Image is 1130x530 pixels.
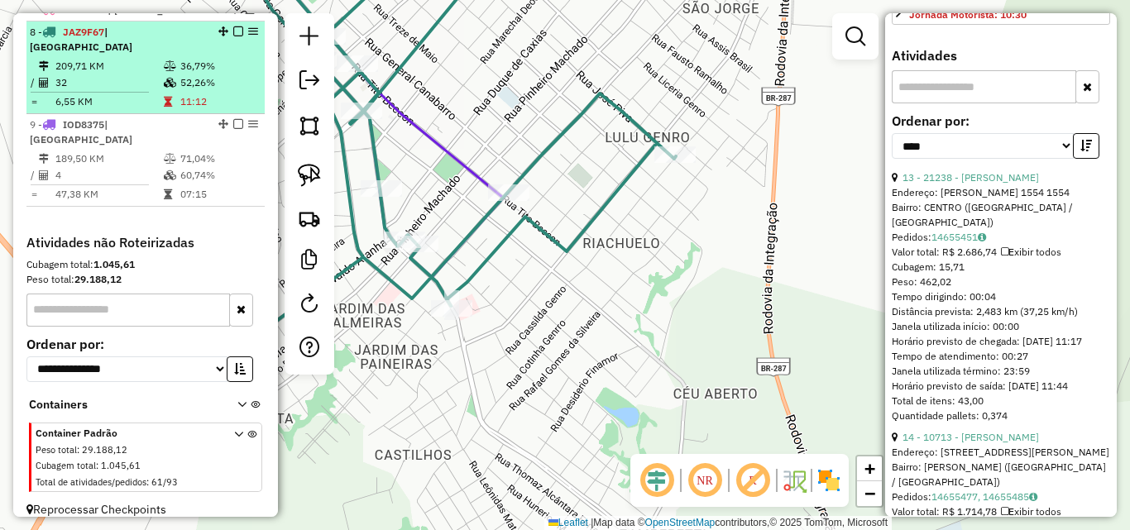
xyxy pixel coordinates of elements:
[55,74,163,91] td: 32
[227,356,253,382] button: Ordem crescente
[30,167,38,184] td: /
[1001,246,1061,258] span: Exibir todos
[892,304,1110,319] div: Distância prevista: 2,483 km (37,25 km/h)
[892,260,1110,275] div: Cubagem: 15,71
[164,61,176,71] i: % de utilização do peso
[233,119,243,129] em: Finalizar rota
[892,504,1110,519] div: Valor total: R$ 1.714,78
[151,476,178,488] span: 61/93
[293,243,326,280] a: Criar modelo
[39,78,49,88] i: Total de Atividades
[839,20,872,53] a: Exibir filtros
[864,458,875,479] span: +
[82,444,127,456] span: 29.188,12
[892,111,1110,131] label: Ordenar por:
[781,467,807,494] img: Fluxo de ruas
[164,78,176,88] i: % de utilização da cubagem
[180,167,258,184] td: 60,74%
[864,483,875,504] span: −
[30,118,132,146] span: | [GEOGRAPHIC_DATA]
[55,93,163,110] td: 6,55 KM
[164,97,172,107] i: Tempo total em rota
[101,460,141,471] span: 1.045,61
[77,444,79,456] span: :
[26,235,265,251] h4: Atividades não Roteirizadas
[63,3,103,16] span: IRC7693
[63,118,104,131] span: IOD8375
[892,200,1110,230] div: Bairro: CENTRO ([GEOGRAPHIC_DATA] / [GEOGRAPHIC_DATA])
[30,118,132,146] span: 9 -
[293,64,326,101] a: Exportar sessão
[29,396,216,413] span: Containers
[218,119,228,129] em: Alterar sequência das rotas
[39,61,49,71] i: Distância Total
[180,150,258,167] td: 71,04%
[180,186,258,203] td: 07:15
[892,185,1110,200] div: Endereço: [PERSON_NAME] 1554 1554
[248,119,258,129] em: Opções
[298,164,321,187] img: Selecionar atividades - laço
[892,460,1110,489] div: Bairro: [PERSON_NAME] ([GEOGRAPHIC_DATA] / [GEOGRAPHIC_DATA])
[892,408,1110,423] div: Quantidade pallets: 0,374
[180,93,258,110] td: 11:12
[931,490,1037,503] a: 14655477, 14655485
[892,379,1110,394] div: Horário previsto de saída: [DATE] 11:44
[903,171,1039,184] a: 13 - 21238 - [PERSON_NAME]
[637,461,677,500] span: Ocultar deslocamento
[26,257,265,272] div: Cubagem total:
[892,48,1110,64] h4: Atividades
[645,517,716,528] a: OpenStreetMap
[978,232,986,242] i: Observações
[892,319,1110,334] div: Janela utilizada início: 00:00
[30,186,38,203] td: =
[26,334,265,354] label: Ordenar por:
[298,207,321,230] img: Criar rota
[248,26,258,36] em: Opções
[733,461,773,500] span: Exibir rótulo
[180,74,258,91] td: 52,26%
[544,516,892,530] div: Map data © contributors,© 2025 TomTom, Microsoft
[591,517,593,528] span: |
[164,189,172,199] i: Tempo total em rota
[892,364,1110,379] div: Janela utilizada término: 23:59
[74,273,122,285] strong: 29.188,12
[857,481,882,506] a: Zoom out
[30,26,132,53] span: 8 -
[26,502,166,517] span: Reprocessar Checkpoints
[26,272,265,287] div: Peso total:
[1029,492,1037,502] i: Observações
[892,170,1110,423] div: Tempo de atendimento: 00:27
[36,476,146,488] span: Total de atividades/pedidos
[55,150,163,167] td: 189,50 KM
[30,93,38,110] td: =
[96,460,98,471] span: :
[892,275,1110,289] div: Peso: 462,02
[218,26,228,36] em: Alterar sequência das rotas
[1073,133,1099,159] button: Ordem decrescente
[39,154,49,164] i: Distância Total
[36,426,214,441] span: Container Padrão
[55,58,163,74] td: 209,71 KM
[903,431,1039,443] a: 14 - 10713 - [PERSON_NAME]
[180,58,258,74] td: 36,79%
[857,456,882,481] a: Zoom in
[892,289,1110,304] div: Tempo dirigindo: 00:04
[909,7,1027,22] div: Jornada Motorista: 10:30
[298,114,321,137] img: Selecionar atividades - polígono
[291,200,328,236] a: Criar rota
[892,334,1110,349] div: Horário previsto de chegada: [DATE] 11:17
[816,467,842,494] img: Exibir/Ocultar setores
[1001,505,1061,518] span: Exibir todos
[293,287,326,324] a: Reroteirizar Sessão
[36,460,96,471] span: Cubagem total
[36,444,77,456] span: Peso total
[892,2,1110,25] a: Jornada Motorista: 10:30
[892,489,1110,504] div: Pedidos:
[55,186,163,203] td: 47,38 KM
[293,20,326,57] a: Nova sessão e pesquisa
[892,245,1110,260] div: Valor total: R$ 2.686,74
[55,167,163,184] td: 4
[892,394,1110,408] div: Total de itens: 43,00
[548,517,588,528] a: Leaflet
[931,231,986,243] a: 14655451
